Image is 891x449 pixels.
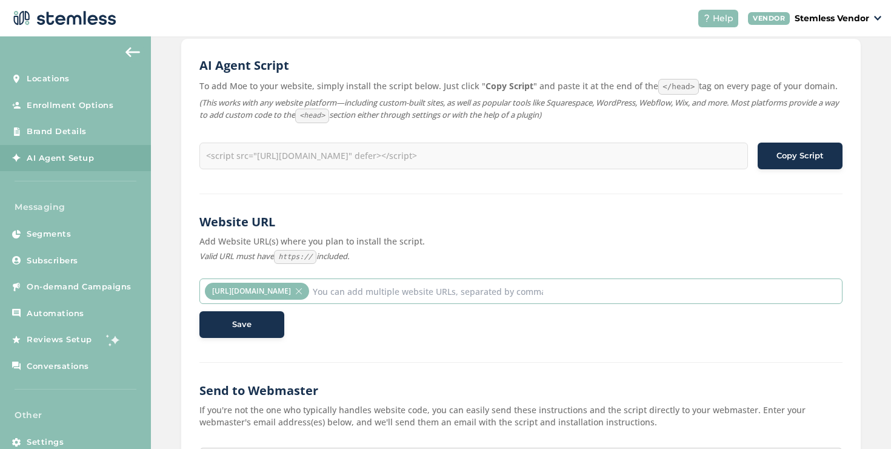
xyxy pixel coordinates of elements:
[295,109,329,123] code: <head>
[27,152,94,164] span: AI Agent Setup
[274,250,316,265] code: https://
[313,285,543,298] input: You can add multiple website URLs, separated by commas.
[703,15,710,22] img: icon-help-white-03924b79.svg
[27,360,89,373] span: Conversations
[27,281,132,293] span: On-demand Campaigns
[27,334,92,346] span: Reviews Setup
[795,12,869,25] p: Stemless Vendor
[101,328,125,352] img: glitter-stars-b7820f95.gif
[27,436,64,448] span: Settings
[776,150,824,162] span: Copy Script
[199,235,843,248] label: Add Website URL(s) where you plan to install the script.
[199,57,843,74] h2: AI Agent Script
[27,100,113,112] span: Enrollment Options
[758,143,843,169] button: Copy Script
[232,319,252,331] span: Save
[125,47,140,57] img: icon-arrow-back-accent-c549486e.svg
[205,283,309,300] span: [URL][DOMAIN_NAME]
[27,228,71,240] span: Segments
[199,79,843,95] label: To add Moe to your website, simply install the script below. Just click " " and paste it at the e...
[874,16,881,21] img: icon_down-arrow-small-66adaf34.svg
[658,79,699,95] code: </head>
[713,12,733,25] span: Help
[296,288,302,294] img: Remove tag
[199,311,284,338] button: Save
[27,308,84,320] span: Automations
[27,126,87,138] span: Brand Details
[27,255,78,267] span: Subscribers
[748,12,790,25] div: VENDOR
[27,73,70,85] span: Locations
[199,382,843,399] h2: Send to Webmaster
[486,80,533,92] strong: Copy Script
[199,250,843,265] label: Valid URL must have included.
[199,97,843,123] label: (This works with any website platform—including custom-built sites, as well as popular tools like...
[10,6,116,30] img: logo-dark-0685b13c.svg
[830,391,891,449] iframe: Chat Widget
[199,214,843,231] h2: Website URL
[199,404,843,428] label: If you're not the one who typically handles website code, you can easily send these instructions ...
